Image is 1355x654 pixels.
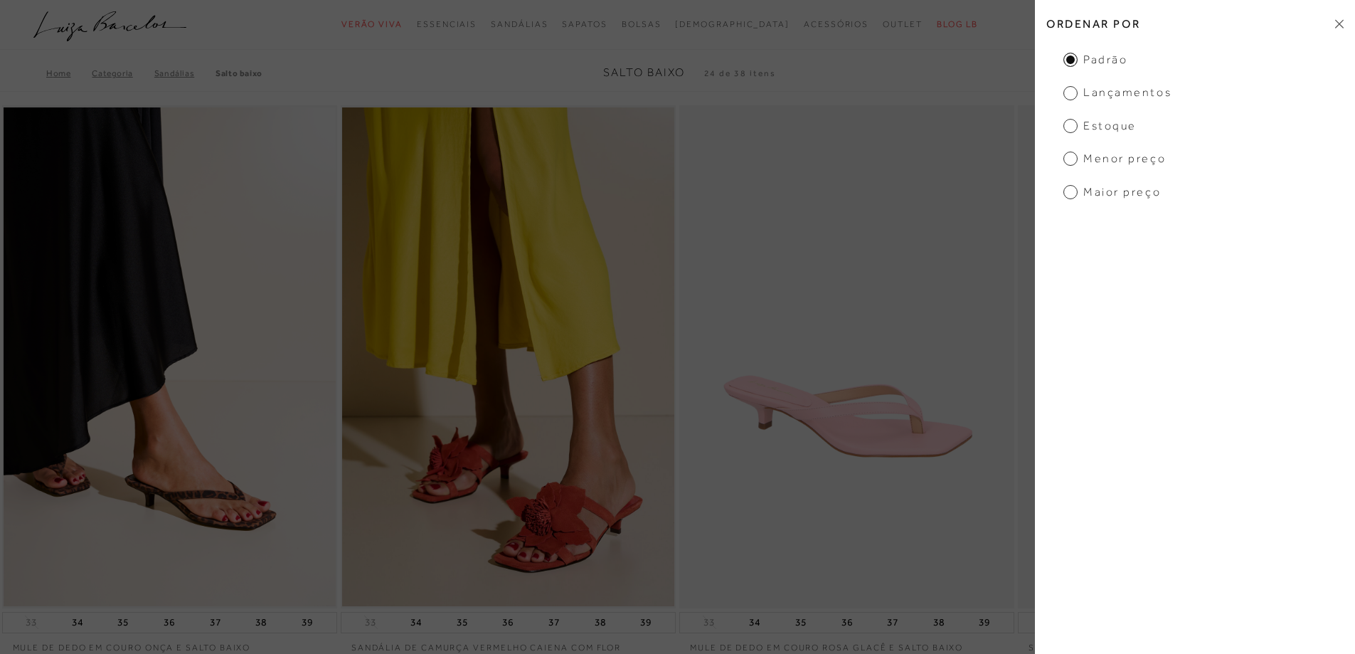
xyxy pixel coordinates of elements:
span: Salto Baixo [603,66,685,79]
span: Bolsas [622,19,661,29]
a: categoryNavScreenReaderText [804,11,868,38]
button: 36 [498,613,518,633]
span: Padrão [1063,52,1127,68]
button: 33 [21,616,41,629]
button: 39 [974,613,994,633]
button: 35 [452,613,472,633]
a: SANDÁLIA DE TIRAS METALIZADA DOURADO COM SALTO BAIXO [1018,633,1353,654]
span: Sapatos [562,19,607,29]
button: 36 [159,613,179,633]
a: MULE DE DEDO EM COURO ONÇA E SALTO BAIXO [2,633,337,654]
span: Sandálias [491,19,548,29]
a: MULE DE DEDO EM COURO ROSA GLACÊ E SALTO BAIXO MULE DE DEDO EM COURO ROSA GLACÊ E SALTO BAIXO [681,107,1013,606]
a: categoryNavScreenReaderText [341,11,403,38]
span: Estoque [1063,118,1137,134]
button: 34 [68,613,87,633]
button: 37 [544,613,564,633]
a: SANDÁLIA DE TIRAS METALIZADA DOURADO COM SALTO BAIXO SANDÁLIA DE TIRAS METALIZADA DOURADO COM SAL... [1019,107,1351,606]
a: BLOG LB [937,11,978,38]
a: SANDÁLIA DE CAMURÇA VERMELHO CAIENA COM FLOR APLICADA E SALTO BAIXO KITTEN HEEL SANDÁLIA DE CAMUR... [342,107,674,606]
a: MULE DE DEDO EM COURO ONÇA E SALTO BAIXO MULE DE DEDO EM COURO ONÇA E SALTO BAIXO [4,107,336,606]
span: Lançamentos [1063,85,1171,100]
a: SANDÁLIAS [154,68,216,78]
span: Menor preço [1063,151,1166,167]
button: 38 [929,613,949,633]
span: [DEMOGRAPHIC_DATA] [675,19,790,29]
span: 24 de 38 itens [704,68,776,78]
a: categoryNavScreenReaderText [883,11,923,38]
button: 34 [406,613,426,633]
button: 39 [636,613,656,633]
button: 38 [590,613,610,633]
span: Acessórios [804,19,868,29]
button: 35 [113,613,133,633]
a: categoryNavScreenReaderText [417,11,477,38]
button: 38 [251,613,271,633]
a: Salto Baixo [216,68,262,78]
button: 33 [361,616,381,629]
span: Verão Viva [341,19,403,29]
span: Maior preço [1063,184,1161,200]
img: SANDÁLIA DE TIRAS METALIZADA DOURADO COM SALTO BAIXO [1019,107,1351,606]
span: Outlet [883,19,923,29]
button: 37 [206,613,225,633]
a: Categoria [92,68,154,78]
h2: Ordenar por [1035,7,1355,41]
span: BLOG LB [937,19,978,29]
img: MULE DE DEDO EM COURO ROSA GLACÊ E SALTO BAIXO [681,107,1013,606]
a: categoryNavScreenReaderText [491,11,548,38]
button: 34 [745,613,765,633]
button: 33 [699,616,719,629]
img: SANDÁLIA DE CAMURÇA VERMELHO CAIENA COM FLOR APLICADA E SALTO BAIXO KITTEN HEEL [342,107,674,606]
a: noSubCategoriesText [675,11,790,38]
a: categoryNavScreenReaderText [622,11,661,38]
span: Essenciais [417,19,477,29]
a: categoryNavScreenReaderText [562,11,607,38]
button: 37 [883,613,903,633]
a: Home [46,68,92,78]
button: 39 [297,613,317,633]
button: 36 [837,613,857,633]
button: 35 [791,613,811,633]
a: MULE DE DEDO EM COURO ROSA GLACÊ E SALTO BAIXO [679,633,1014,654]
img: MULE DE DEDO EM COURO ONÇA E SALTO BAIXO [4,107,336,606]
